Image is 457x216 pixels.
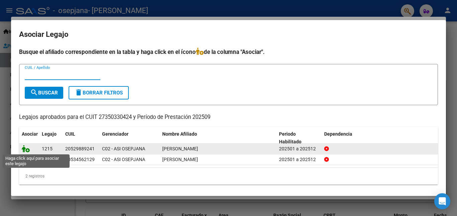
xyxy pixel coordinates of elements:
span: Dependencia [324,131,352,137]
button: Borrar Filtros [69,86,129,99]
div: 202501 a 202512 [279,145,319,153]
span: Gerenciador [102,131,128,137]
h2: Asociar Legajo [19,28,438,41]
span: C02 - ASI OSEPJANA [102,146,145,151]
span: MENDIETA FRANCO SIMON [162,146,198,151]
datatable-header-cell: Nombre Afiliado [160,127,276,149]
span: 995 [42,157,50,162]
datatable-header-cell: Gerenciador [99,127,160,149]
span: Borrar Filtros [75,90,123,96]
mat-icon: delete [75,88,83,96]
div: 202501 a 202512 [279,156,319,163]
span: Periodo Habilitado [279,131,301,144]
span: Legajo [42,131,57,137]
p: Legajos aprobados para el CUIT 27350330424 y Período de Prestación 202509 [19,113,438,122]
div: 2 registros [19,168,438,185]
span: Asociar [22,131,38,137]
span: C02 - ASI OSEPJANA [102,157,145,162]
span: 1215 [42,146,53,151]
div: Open Intercom Messenger [434,193,450,209]
div: 20534562129 [65,156,95,163]
span: CALIVA MATTEO AGUSTIN [162,157,198,162]
h4: Busque el afiliado correspondiente en la tabla y haga click en el ícono de la columna "Asociar". [19,48,438,56]
mat-icon: search [30,88,38,96]
button: Buscar [25,87,63,99]
span: Buscar [30,90,58,96]
datatable-header-cell: Legajo [39,127,63,149]
span: Nombre Afiliado [162,131,197,137]
datatable-header-cell: Asociar [19,127,39,149]
datatable-header-cell: Dependencia [322,127,438,149]
datatable-header-cell: Periodo Habilitado [276,127,322,149]
div: 20529889241 [65,145,95,153]
span: CUIL [65,131,75,137]
datatable-header-cell: CUIL [63,127,99,149]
